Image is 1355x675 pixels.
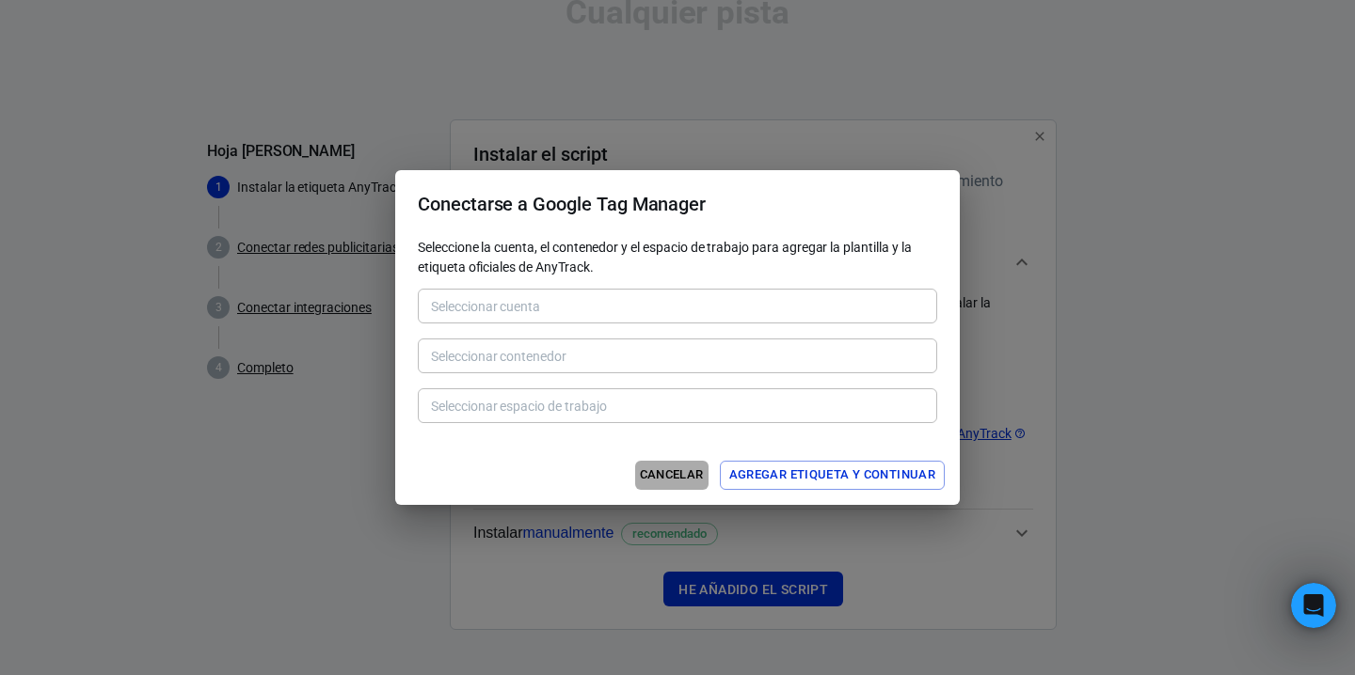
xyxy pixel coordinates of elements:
[418,193,706,215] font: Conectarse a Google Tag Manager
[640,467,704,481] font: Cancelar
[423,344,929,368] input: Escribe para buscar
[418,240,912,275] font: Seleccione la cuenta, el contenedor y el espacio de trabajo para agregar la plantilla y la etique...
[1291,583,1336,628] iframe: Chat en vivo de Intercom
[729,467,935,481] font: Agregar etiqueta y continuar
[423,394,929,417] input: Escribe para buscar
[720,461,945,490] button: Agregar etiqueta y continuar
[423,294,929,318] input: Escribe para buscar
[635,461,709,490] button: Cancelar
